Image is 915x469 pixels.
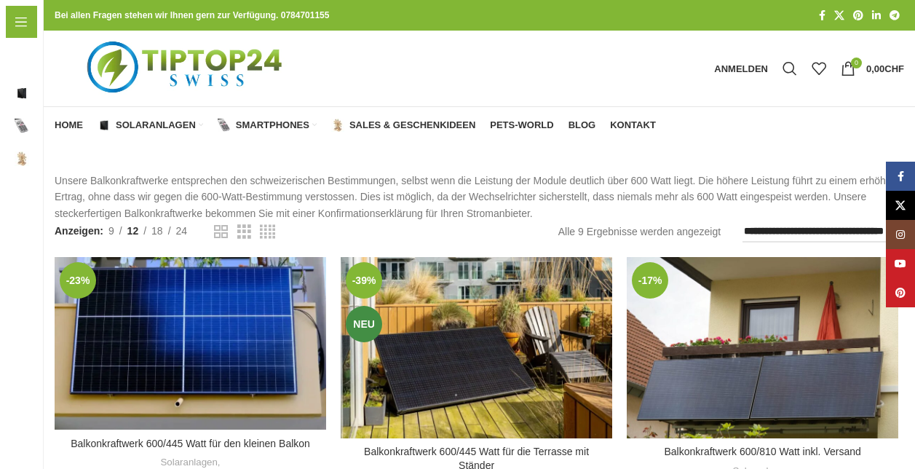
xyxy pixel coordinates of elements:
img: Solaranlagen [15,86,29,100]
a: Rasteransicht 2 [214,223,228,241]
a: 0 0,00CHF [833,54,911,83]
a: Blog [569,111,596,140]
a: Balkonkraftwerk 600/445 Watt für die Terrasse mit Ständer [341,257,612,438]
img: Sales & Geschenkideen [15,151,29,166]
span: Pets-World [15,178,68,205]
a: Solaranlagen [98,111,203,140]
a: Balkonkraftwerk 600/810 Watt inkl. Versand [664,446,860,457]
a: Smartphones [218,111,317,140]
a: Facebook Social Link [815,6,830,25]
p: Unsere Balkonkraftwerke entsprechen den schweizerischen Bestimmungen, selbst wenn die Leistung de... [55,173,904,221]
a: Sales & Geschenkideen [331,111,475,140]
span: Smartphones [236,119,309,131]
a: Balkonkraftwerk 600/810 Watt inkl. Versand [627,257,898,438]
select: Shop-Reihenfolge [742,221,898,243]
span: Smartphones [36,113,101,139]
a: Facebook Social Link [886,162,915,191]
span: Anmelden [714,64,768,74]
a: Instagram Social Link [886,220,915,249]
img: Smartphones [15,119,29,133]
a: Rasteransicht 3 [237,223,251,241]
span: -39% [346,262,382,299]
a: Pinterest Social Link [849,6,868,25]
bdi: 0,00 [866,63,904,74]
a: LinkedIn Social Link [868,6,885,25]
a: Pets-World [490,111,553,140]
span: Kontakt [610,119,656,131]
div: Meine Wunschliste [804,54,833,83]
span: Pets-World [490,119,553,131]
a: YouTube Social Link [886,249,915,278]
a: Kontakt [610,111,656,140]
p: Alle 9 Ergebnisse werden angezeigt [558,224,721,240]
a: Telegram Social Link [885,6,904,25]
a: Suche [775,54,804,83]
span: Blog [569,119,596,131]
span: Neu [346,306,382,342]
a: X Social Link [830,6,849,25]
span: CHF [884,63,904,74]
span: Menü [35,14,62,30]
a: Pinterest Social Link [886,278,915,307]
span: Home [15,47,43,74]
div: Hauptnavigation [47,111,663,140]
span: -17% [632,262,668,299]
a: Anmelden [707,54,775,83]
span: Sales & Geschenkideen [36,146,151,172]
span: Solaranlagen [36,80,100,106]
span: Sales & Geschenkideen [349,119,475,131]
a: X Social Link [886,191,915,220]
span: Kontakt [15,244,52,270]
span: Blog [15,211,37,237]
span: 0 [851,58,862,68]
img: Smartphones [218,119,231,132]
img: Sales & Geschenkideen [331,119,344,132]
a: Rasteransicht 4 [260,223,275,241]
